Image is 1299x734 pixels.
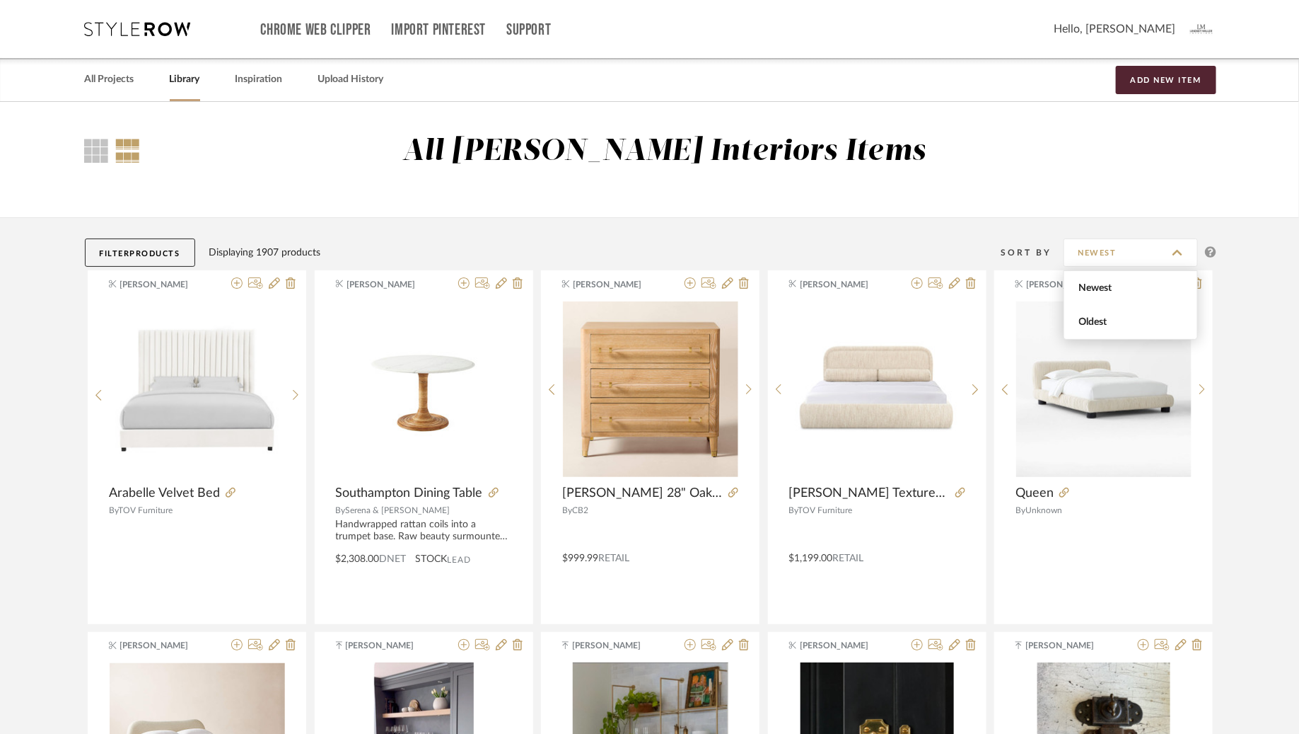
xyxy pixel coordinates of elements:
img: Murielle Textured Boucle Bed [789,302,965,477]
a: Chrome Web Clipper [261,24,371,36]
a: Import Pinterest [391,24,486,36]
span: CB2 [572,506,588,515]
div: Handwrapped rattan coils into a trumpet base. Raw beauty surmounted by marble. [336,519,512,543]
span: [PERSON_NAME] [346,278,436,291]
span: By [336,506,346,515]
span: [PERSON_NAME] [800,639,889,652]
span: Southampton Dining Table [336,486,483,501]
a: Upload History [318,70,384,89]
span: Newest [1079,282,1186,294]
span: [PERSON_NAME] [346,639,435,652]
span: By [109,506,118,515]
a: Inspiration [235,70,283,89]
span: [PERSON_NAME] [120,278,209,291]
span: [PERSON_NAME] 28" Oak 3-Drawer Nightstand [562,486,723,501]
span: By [789,506,798,515]
div: Sort By [1001,246,1064,260]
img: Southampton Dining Table [353,301,494,478]
div: All [PERSON_NAME] Interiors Items [402,134,926,170]
a: Library [170,70,200,89]
span: Oldest [1079,316,1186,328]
span: Lead [448,555,472,565]
span: Retail [598,554,629,563]
img: Arabelle Velvet Bed [110,312,285,466]
a: Support [506,24,551,36]
span: $2,308.00 [336,554,380,564]
span: Serena & [PERSON_NAME] [346,506,450,515]
span: TOV Furniture [118,506,173,515]
img: Probst 28" Oak 3-Drawer Nightstand [563,302,738,477]
span: [PERSON_NAME] [1027,278,1116,291]
span: [PERSON_NAME] Textured Boucle Bed [789,486,950,501]
span: By [1015,506,1025,515]
span: Retail [833,554,864,563]
img: avatar [1187,14,1216,44]
span: [PERSON_NAME] [573,278,663,291]
span: Hello, [PERSON_NAME] [1054,21,1176,38]
div: Displaying 1907 products [209,245,321,260]
div: 0 [336,301,512,478]
span: TOV Furniture [798,506,853,515]
button: Add New Item [1116,66,1216,94]
span: $999.99 [562,554,598,563]
span: Products [130,250,180,258]
img: Queen [1016,302,1192,477]
div: 0 [110,301,285,478]
button: FilterProducts [85,239,195,267]
span: $1,199.00 [789,554,833,563]
a: All Projects [85,70,134,89]
span: [PERSON_NAME] [120,639,209,652]
span: Arabelle Velvet Bed [109,486,220,501]
span: By [562,506,572,515]
span: Unknown [1025,506,1062,515]
span: [PERSON_NAME] [800,278,889,291]
span: STOCK [416,552,448,567]
span: DNET [380,554,407,564]
span: Queen [1015,486,1054,501]
span: [PERSON_NAME] [572,639,661,652]
span: [PERSON_NAME] [1025,639,1114,652]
